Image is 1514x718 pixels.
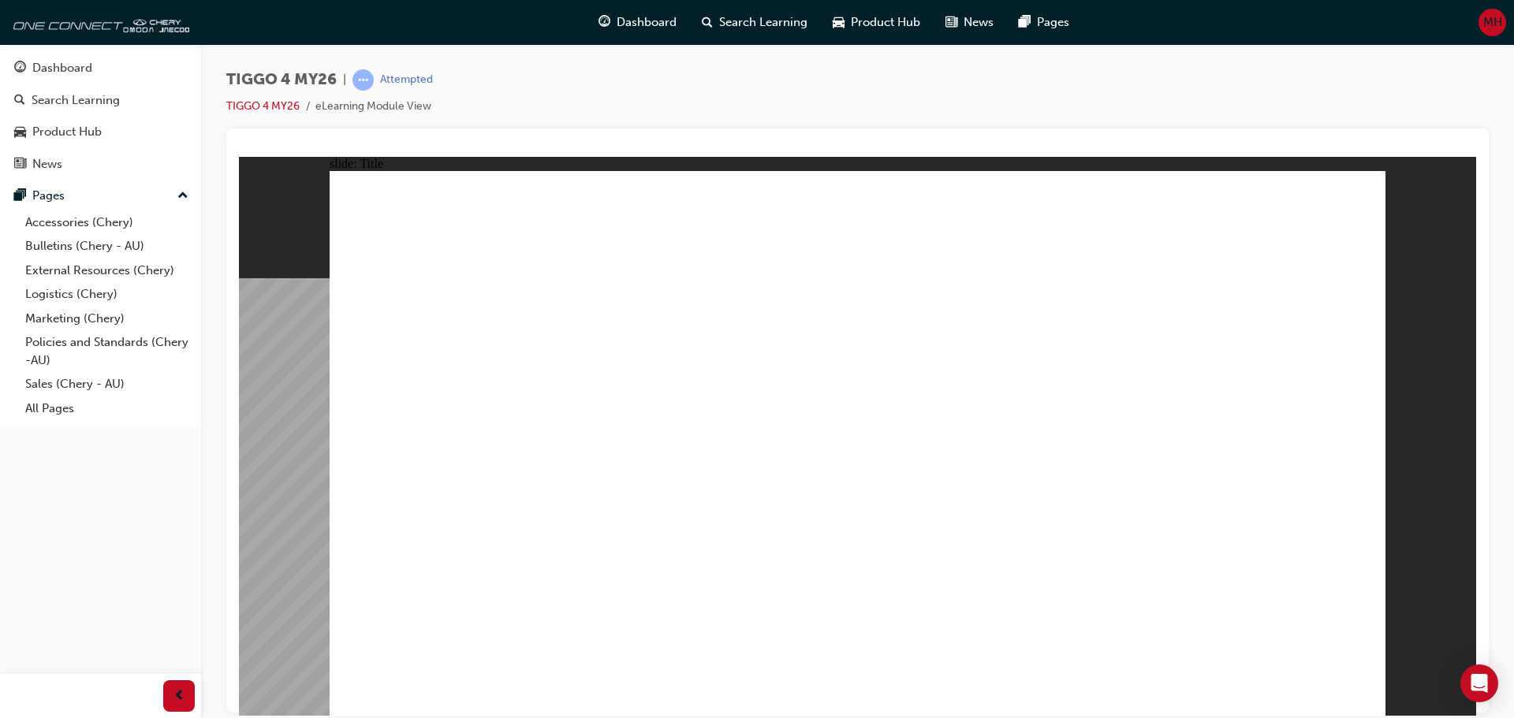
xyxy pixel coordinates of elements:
img: oneconnect [8,6,189,38]
span: up-icon [177,186,188,206]
a: news-iconNews [933,6,1006,39]
a: Policies and Standards (Chery -AU) [19,330,195,372]
span: news-icon [14,158,26,172]
span: news-icon [945,13,957,32]
a: Bulletins (Chery - AU) [19,234,195,259]
div: Search Learning [32,91,120,110]
a: TIGGO 4 MY26 [226,99,300,113]
a: Logistics (Chery) [19,282,195,307]
span: learningRecordVerb_ATTEMPT-icon [352,69,374,91]
button: Pages [6,181,195,210]
span: guage-icon [599,13,610,32]
a: All Pages [19,396,195,421]
li: eLearning Module View [315,98,431,116]
a: search-iconSearch Learning [689,6,820,39]
span: Pages [1037,13,1069,32]
button: MH [1479,9,1506,36]
a: News [6,150,195,179]
a: Accessories (Chery) [19,210,195,235]
span: car-icon [833,13,845,32]
a: External Resources (Chery) [19,259,195,283]
a: Sales (Chery - AU) [19,372,195,396]
span: News [964,13,994,32]
div: Pages [32,187,65,205]
div: Dashboard [32,59,92,77]
a: car-iconProduct Hub [820,6,933,39]
a: guage-iconDashboard [586,6,689,39]
div: Product Hub [32,123,102,141]
span: prev-icon [173,686,185,706]
span: search-icon [702,13,713,32]
span: TIGGO 4 MY26 [226,71,337,89]
a: Search Learning [6,86,195,115]
span: car-icon [14,125,26,140]
a: Marketing (Chery) [19,307,195,331]
span: Search Learning [719,13,807,32]
div: Attempted [380,73,433,87]
span: pages-icon [1019,13,1031,32]
div: Open Intercom Messenger [1460,664,1498,702]
span: Product Hub [851,13,920,32]
span: Dashboard [617,13,677,32]
span: search-icon [14,94,25,108]
a: pages-iconPages [1006,6,1082,39]
span: guage-icon [14,61,26,76]
span: | [343,71,346,89]
span: pages-icon [14,189,26,203]
a: Dashboard [6,54,195,83]
span: MH [1483,13,1502,32]
button: DashboardSearch LearningProduct HubNews [6,50,195,181]
div: News [32,155,62,173]
a: Product Hub [6,117,195,147]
